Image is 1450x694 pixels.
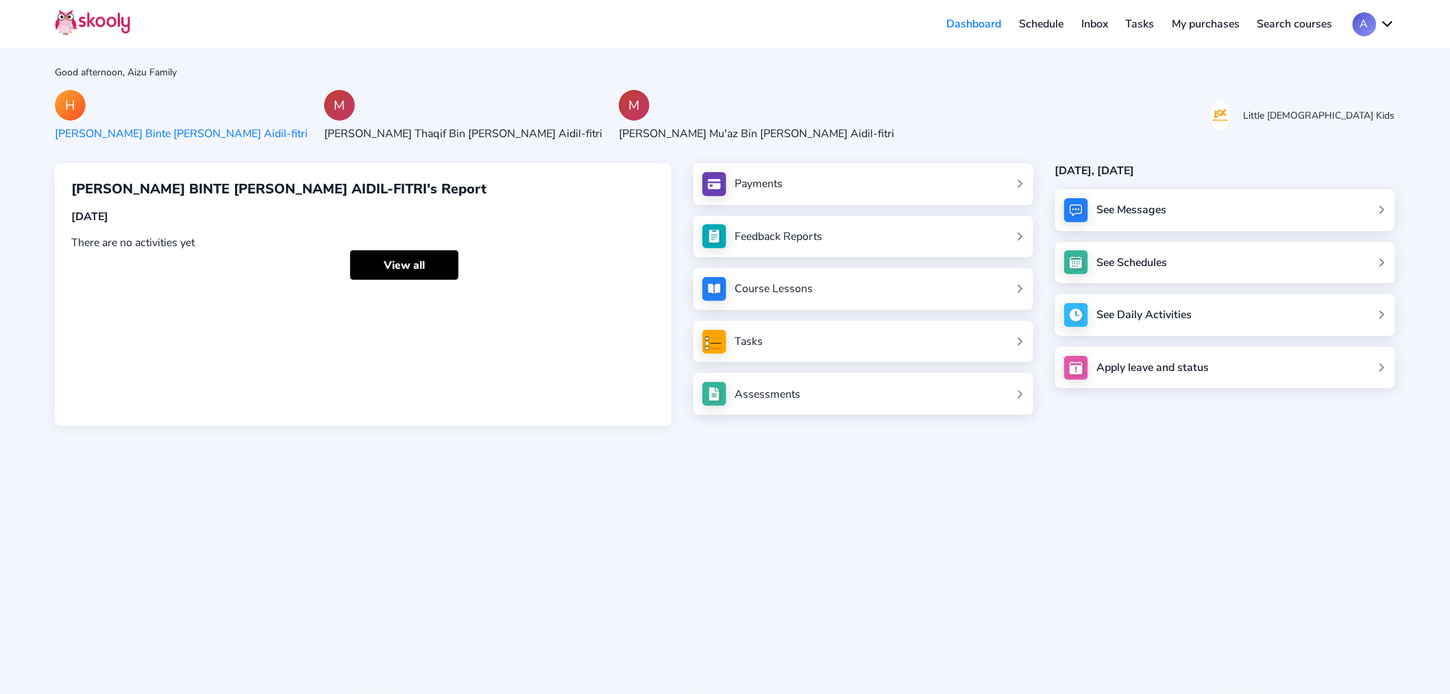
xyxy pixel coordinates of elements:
img: schedule.jpg [1064,250,1088,274]
div: Apply leave and status [1096,360,1209,375]
div: Course Lessons [735,281,813,296]
img: see_atten.jpg [702,224,726,248]
div: Tasks [735,334,763,349]
div: H [55,90,86,121]
a: My purchases [1163,13,1249,35]
div: M [619,90,650,121]
a: Dashboard [938,13,1011,35]
div: [DATE], [DATE] [1055,163,1395,178]
a: Search courses [1249,13,1342,35]
div: See Daily Activities [1096,307,1192,322]
a: Tasks [1117,13,1164,35]
img: messages.jpg [1064,198,1088,222]
div: Assessments [735,387,800,402]
img: assessments.jpg [702,382,726,406]
img: courses.jpg [702,277,726,301]
div: Good afternoon, Aizu Family [55,66,1395,79]
div: [PERSON_NAME] Thaqif Bin [PERSON_NAME] Aidil-fitri [324,126,602,141]
span: [PERSON_NAME] BINTE [PERSON_NAME] AIDIL-FITRI's Report [71,180,487,198]
div: Little [DEMOGRAPHIC_DATA] Kids [1244,109,1395,122]
a: Schedule [1011,13,1073,35]
div: [DATE] [71,209,655,224]
img: apply_leave.jpg [1064,356,1088,380]
a: See Daily Activities [1055,294,1395,336]
a: Apply leave and status [1055,347,1395,389]
div: See Messages [1096,202,1166,217]
img: activity.jpg [1064,303,1088,327]
a: Assessments [702,382,1025,406]
a: Feedback Reports [702,224,1025,248]
div: There are no activities yet [71,235,655,250]
img: Skooly [55,9,130,36]
div: See Schedules [1096,255,1167,270]
div: [PERSON_NAME] Binte [PERSON_NAME] Aidil-fitri [55,126,308,141]
img: 202206020728219298424966833748702edCh6KSZj3g9gnNzH.jpeg [1210,100,1231,131]
a: View all [350,250,458,280]
div: Payments [735,176,783,191]
div: Feedback Reports [735,229,822,244]
img: payments.jpg [702,172,726,196]
img: tasksForMpWeb.png [702,330,726,354]
a: Tasks [702,330,1025,354]
a: Inbox [1072,13,1117,35]
button: Achevron down outline [1353,12,1395,36]
a: Payments [702,172,1025,196]
div: M [324,90,355,121]
a: See Schedules [1055,242,1395,284]
div: [PERSON_NAME] Mu'az Bin [PERSON_NAME] Aidil-fitri [619,126,894,141]
a: Course Lessons [702,277,1025,301]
